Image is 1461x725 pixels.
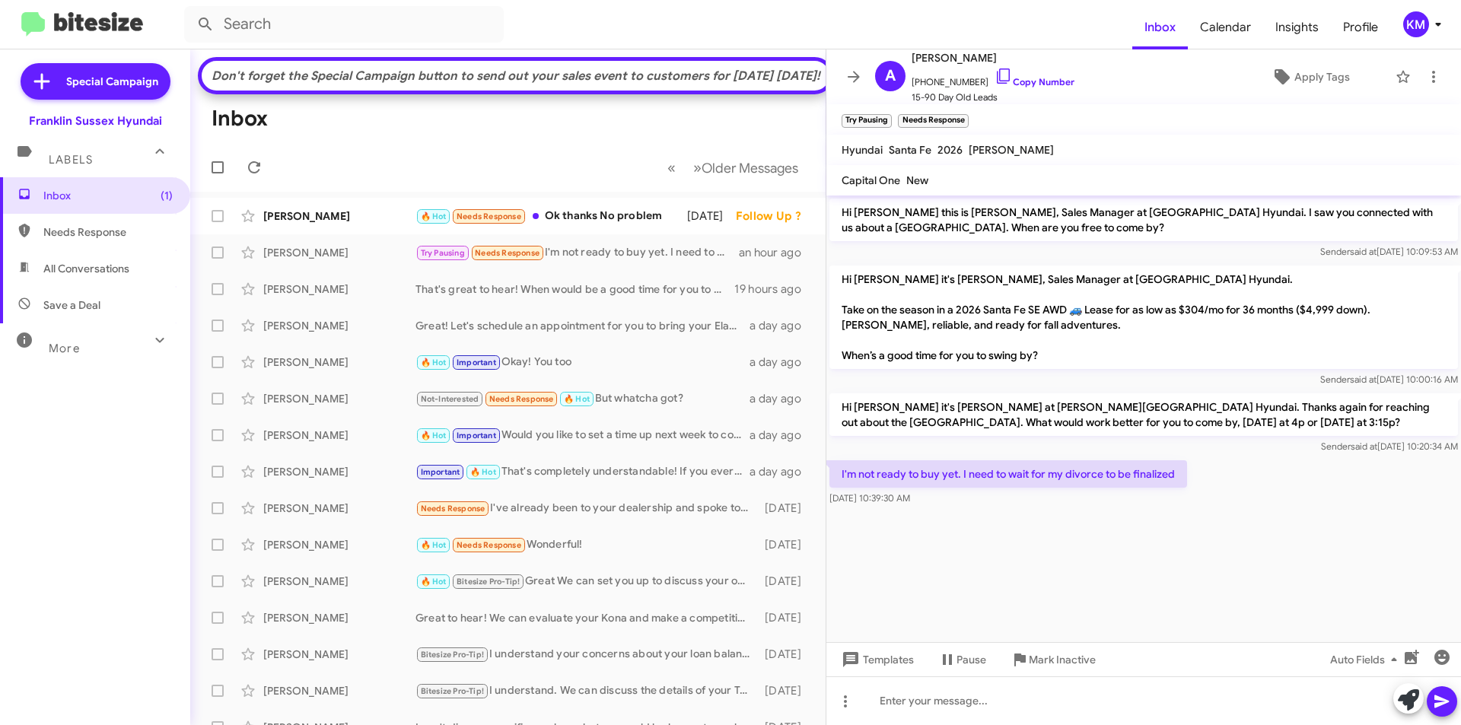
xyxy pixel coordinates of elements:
[184,6,504,43] input: Search
[693,158,702,177] span: »
[263,428,415,443] div: [PERSON_NAME]
[956,646,986,673] span: Pause
[43,188,173,203] span: Inbox
[415,244,739,262] div: I'm not ready to buy yet. I need to wait for my divorce to be finalized
[263,464,415,479] div: [PERSON_NAME]
[757,647,813,662] div: [DATE]
[659,152,807,183] nav: Page navigation example
[415,682,757,700] div: I understand. We can discuss the details of your Tucson when you visit the dealership. Let’s sche...
[1331,5,1390,49] span: Profile
[702,160,798,176] span: Older Messages
[926,646,998,673] button: Pause
[842,143,883,157] span: Hyundai
[421,540,447,550] span: 🔥 Hot
[684,152,807,183] button: Next
[263,391,415,406] div: [PERSON_NAME]
[750,391,813,406] div: a day ago
[937,143,963,157] span: 2026
[995,76,1074,87] a: Copy Number
[415,354,750,371] div: Okay! You too
[912,67,1074,90] span: [PHONE_NUMBER]
[906,173,928,187] span: New
[421,394,479,404] span: Not-Interested
[564,394,590,404] span: 🔥 Hot
[757,683,813,698] div: [DATE]
[1320,374,1458,385] span: Sender [DATE] 10:00:16 AM
[457,358,496,367] span: Important
[415,281,734,297] div: That's great to hear! When would be a good time for you to come by and discuss the sale of your T...
[736,208,813,224] div: Follow Up ?
[415,610,757,625] div: Great to hear! We can evaluate your Kona and make a competitive offer. Let’s schedule a time for ...
[1350,246,1377,257] span: said at
[415,573,757,590] div: Great We can set you up to discuss your options when you come in for service. Just reach out and ...
[43,224,173,240] span: Needs Response
[898,114,968,128] small: Needs Response
[750,355,813,370] div: a day ago
[1351,440,1377,452] span: said at
[829,199,1458,241] p: Hi [PERSON_NAME] this is [PERSON_NAME], Sales Manager at [GEOGRAPHIC_DATA] Hyundai. I saw you con...
[415,536,757,554] div: Wonderful!
[263,245,415,260] div: [PERSON_NAME]
[263,610,415,625] div: [PERSON_NAME]
[263,574,415,589] div: [PERSON_NAME]
[757,574,813,589] div: [DATE]
[839,646,914,673] span: Templates
[43,297,100,313] span: Save a Deal
[263,683,415,698] div: [PERSON_NAME]
[734,281,813,297] div: 19 hours ago
[29,113,162,129] div: Franklin Sussex Hyundai
[829,460,1187,488] p: I'm not ready to buy yet. I need to wait for my divorce to be finalized
[757,610,813,625] div: [DATE]
[969,143,1054,157] span: [PERSON_NAME]
[687,208,736,224] div: [DATE]
[421,431,447,440] span: 🔥 Hot
[489,394,554,404] span: Needs Response
[49,153,93,167] span: Labels
[421,358,447,367] span: 🔥 Hot
[209,68,823,84] div: Don't forget the Special Campaign button to send out your sales event to customers for [DATE] [DA...
[667,158,676,177] span: «
[1188,5,1263,49] a: Calendar
[750,428,813,443] div: a day ago
[415,646,757,663] div: I understand your concerns about your loan balance. We can evaluate your Durango and see how much...
[750,318,813,333] div: a day ago
[66,74,158,89] span: Special Campaign
[415,390,750,408] div: But whatcha got?
[421,577,447,587] span: 🔥 Hot
[415,318,750,333] div: Great! Let's schedule an appointment for you to bring your Elantra in and discuss the details. Wh...
[421,211,447,221] span: 🔥 Hot
[842,173,900,187] span: Capital One
[1132,5,1188,49] a: Inbox
[415,208,687,225] div: Ok thanks No problem
[1263,5,1331,49] a: Insights
[1320,246,1458,257] span: Sender [DATE] 10:09:53 AM
[415,463,750,481] div: That's completely understandable! If you ever reconsider or want to chat in the future, feel free...
[658,152,685,183] button: Previous
[421,686,484,696] span: Bitesize Pro-Tip!
[263,318,415,333] div: [PERSON_NAME]
[829,492,910,504] span: [DATE] 10:39:30 AM
[263,647,415,662] div: [PERSON_NAME]
[212,107,268,131] h1: Inbox
[21,63,170,100] a: Special Campaign
[757,537,813,552] div: [DATE]
[1390,11,1444,37] button: KM
[470,467,496,477] span: 🔥 Hot
[998,646,1108,673] button: Mark Inactive
[43,261,129,276] span: All Conversations
[829,266,1458,369] p: Hi [PERSON_NAME] it's [PERSON_NAME], Sales Manager at [GEOGRAPHIC_DATA] Hyundai. Take on the seas...
[457,431,496,440] span: Important
[421,248,465,258] span: Try Pausing
[263,537,415,552] div: [PERSON_NAME]
[457,540,521,550] span: Needs Response
[1029,646,1096,673] span: Mark Inactive
[263,208,415,224] div: [PERSON_NAME]
[842,114,892,128] small: Try Pausing
[263,501,415,516] div: [PERSON_NAME]
[826,646,926,673] button: Templates
[829,393,1458,436] p: Hi [PERSON_NAME] it's [PERSON_NAME] at [PERSON_NAME][GEOGRAPHIC_DATA] Hyundai. Thanks again for r...
[750,464,813,479] div: a day ago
